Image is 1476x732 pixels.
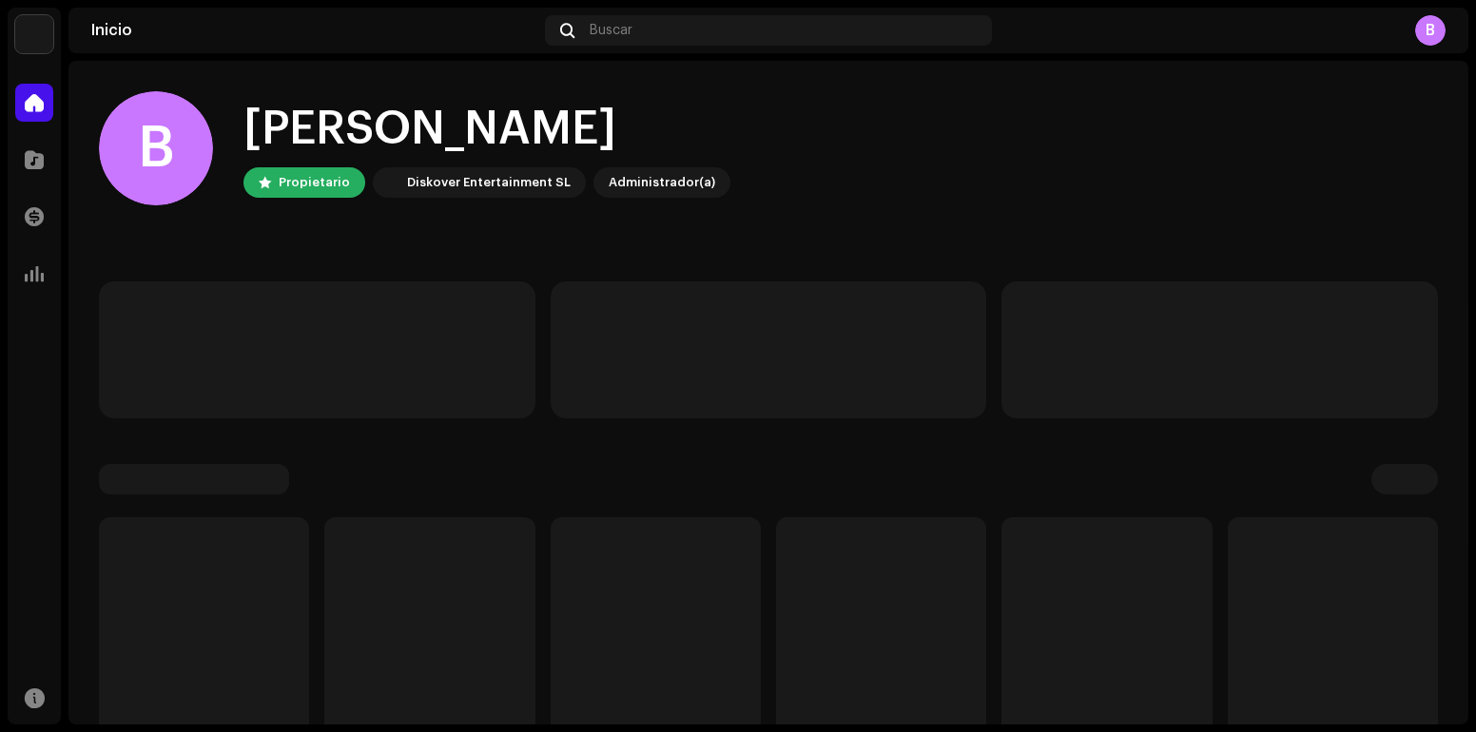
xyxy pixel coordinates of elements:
div: Inicio [91,23,537,38]
div: B [1415,15,1446,46]
div: Propietario [279,171,350,194]
div: Administrador(a) [609,171,715,194]
div: B [99,91,213,205]
img: 297a105e-aa6c-4183-9ff4-27133c00f2e2 [377,171,399,194]
div: Diskover Entertainment SL [407,171,571,194]
div: [PERSON_NAME] [243,99,730,160]
img: 297a105e-aa6c-4183-9ff4-27133c00f2e2 [15,15,53,53]
span: Buscar [590,23,632,38]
